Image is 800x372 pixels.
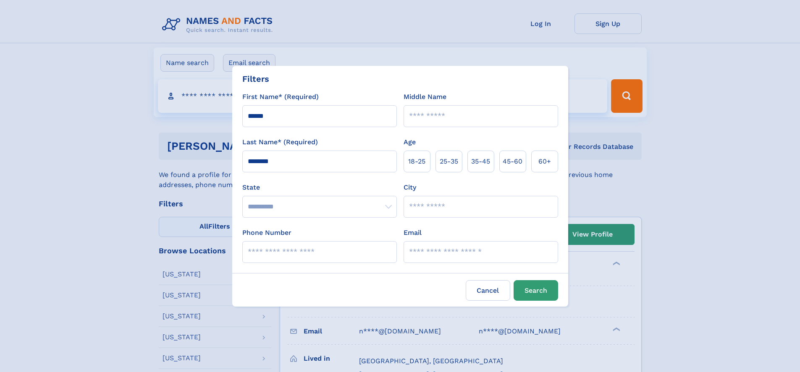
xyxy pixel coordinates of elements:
label: Phone Number [242,228,291,238]
span: 35‑45 [471,156,490,166]
label: Last Name* (Required) [242,137,318,147]
button: Search [514,280,558,301]
span: 25‑35 [440,156,458,166]
label: First Name* (Required) [242,92,319,102]
label: Middle Name [404,92,446,102]
label: Age [404,137,416,147]
label: State [242,182,397,193]
span: 60+ [538,156,551,166]
span: 45‑60 [503,156,522,166]
span: 18‑25 [408,156,425,166]
div: Filters [242,73,269,85]
label: Email [404,228,422,238]
label: City [404,182,416,193]
label: Cancel [466,280,510,301]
